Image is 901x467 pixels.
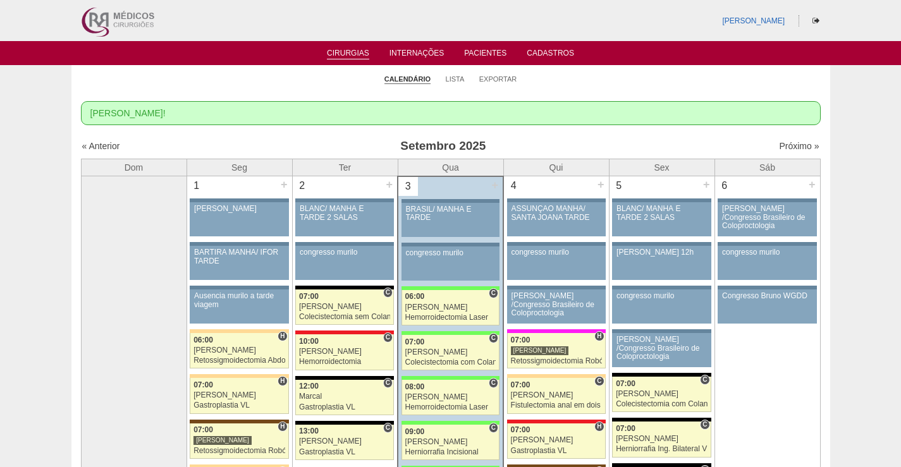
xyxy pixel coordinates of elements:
span: 12:00 [299,382,319,391]
span: 08:00 [405,382,425,391]
a: congresso murilo [612,289,711,324]
a: Cirurgias [327,49,369,59]
div: congresso murilo [616,292,707,300]
span: Consultório [383,423,393,433]
div: [PERSON_NAME] [616,390,708,398]
div: Hemorroidectomia Laser [405,313,496,322]
a: C 07:00 [PERSON_NAME] Herniorrafia Ing. Bilateral VL [612,422,711,457]
div: Key: Bartira [507,374,606,378]
a: C 07:00 [PERSON_NAME] Colecistectomia com Colangiografia VL [612,377,711,412]
th: Qui [503,159,609,176]
span: 06:00 [193,336,213,344]
a: H 06:00 [PERSON_NAME] Retossigmoidectomia Abdominal VL [190,333,288,368]
span: Consultório [594,376,604,386]
div: Key: Aviso [612,329,711,333]
div: [PERSON_NAME] [511,436,602,444]
div: [PERSON_NAME] [405,348,496,356]
div: [PERSON_NAME] 12h [616,248,707,257]
span: Consultório [489,288,498,298]
span: Consultório [700,375,709,385]
div: [PERSON_NAME] /Congresso Brasileiro de Coloproctologia [616,336,707,361]
a: congresso murilo [401,246,500,281]
a: C 06:00 [PERSON_NAME] Hemorroidectomia Laser [401,290,500,325]
span: Consultório [383,378,393,388]
a: [PERSON_NAME] 12h [612,246,711,280]
div: Key: Blanc [295,376,394,380]
div: + [279,176,290,193]
div: Key: Aviso [612,286,711,289]
div: Hemorroidectomia [299,358,390,366]
div: 5 [610,176,629,195]
span: 07:00 [616,379,635,388]
span: 06:00 [405,292,425,301]
div: BRASIL/ MANHÃ E TARDE [406,205,496,222]
span: 07:00 [511,336,530,344]
div: Herniorrafia Ing. Bilateral VL [616,445,708,453]
a: C 07:00 [PERSON_NAME] Fistulectomia anal em dois tempos [507,378,606,413]
div: Key: Aviso [190,286,288,289]
div: [PERSON_NAME] [511,346,569,355]
a: H 07:00 [PERSON_NAME] Retossigmoidectomia Robótica [507,333,606,368]
th: Qua [398,159,503,176]
div: Marcal [299,392,390,401]
a: Internações [389,49,444,61]
a: [PERSON_NAME] /Congresso Brasileiro de Coloproctologia [507,289,606,324]
div: [PERSON_NAME] [299,437,390,446]
span: 07:00 [405,337,425,346]
div: [PERSON_NAME] [511,391,602,399]
div: Gastroplastia VL [299,448,390,456]
div: Key: Aviso [401,199,500,203]
th: Sex [609,159,714,176]
div: 1 [187,176,207,195]
th: Dom [81,159,187,176]
div: 2 [293,176,312,195]
div: BLANC/ MANHÃ E TARDE 2 SALAS [616,205,707,221]
div: Retossigmoidectomia Robótica [511,357,602,365]
div: Key: Brasil [401,376,500,380]
span: Hospital [278,331,287,341]
span: 07:00 [616,424,635,433]
a: Próximo » [779,141,819,151]
i: Sair [812,17,819,25]
a: [PERSON_NAME] /Congresso Brasileiro de Coloproctologia [718,202,816,236]
div: Gastroplastia VL [299,403,390,411]
div: [PERSON_NAME]! [81,101,821,125]
div: Colecistectomia com Colangiografia VL [405,358,496,367]
a: BRASIL/ MANHÃ E TARDE [401,203,500,237]
a: H 07:00 [PERSON_NAME] Gastroplastia VL [190,378,288,413]
span: 07:00 [299,292,319,301]
div: ASSUNÇÃO MANHÃ/ SANTA JOANA TARDE [512,205,601,221]
div: Key: Brasil [401,286,500,290]
div: Congresso Bruno WGDD [722,292,812,300]
a: C 12:00 Marcal Gastroplastia VL [295,380,394,415]
div: Key: Blanc [612,418,711,422]
div: Herniorrafia Incisional [405,448,496,456]
div: Key: Aviso [190,198,288,202]
a: « Anterior [82,141,120,151]
div: Key: Aviso [295,198,394,202]
a: C 09:00 [PERSON_NAME] Herniorrafia Incisional [401,425,500,460]
div: Key: Aviso [507,242,606,246]
span: Hospital [278,376,287,386]
div: [PERSON_NAME] [405,393,496,401]
div: Key: Brasil [401,421,500,425]
a: C 07:00 [PERSON_NAME] Colecistectomia com Colangiografia VL [401,335,500,370]
a: Cadastros [527,49,574,61]
a: Pacientes [464,49,506,61]
th: Ter [292,159,398,176]
a: [PERSON_NAME] [722,16,785,25]
div: + [701,176,712,193]
span: Consultório [489,333,498,343]
a: H 07:00 [PERSON_NAME] Retossigmoidectomia Robótica [190,423,288,459]
a: congresso murilo [507,246,606,280]
a: congresso murilo [295,246,394,280]
div: Hemorroidectomia Laser [405,403,496,411]
div: [PERSON_NAME] [405,438,496,446]
div: Key: Aviso [718,242,816,246]
div: Key: Blanc [612,463,711,467]
a: C 07:00 [PERSON_NAME] Colecistectomia sem Colangiografia VL [295,289,394,325]
th: Seg [187,159,292,176]
div: Colecistectomia com Colangiografia VL [616,400,708,408]
span: 07:00 [511,425,530,434]
div: Key: Blanc [295,421,394,425]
